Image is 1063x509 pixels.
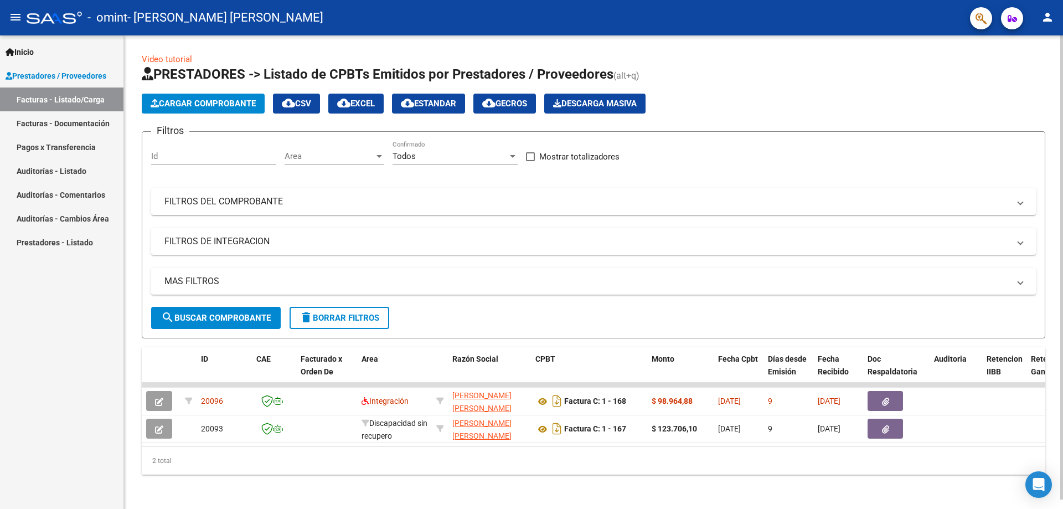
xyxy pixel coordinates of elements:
span: Borrar Filtros [300,313,379,323]
span: [PERSON_NAME] [PERSON_NAME] [452,419,512,440]
span: Inicio [6,46,34,58]
datatable-header-cell: Doc Respaldatoria [863,347,930,396]
span: [DATE] [818,424,840,433]
mat-icon: menu [9,11,22,24]
a: Video tutorial [142,54,192,64]
span: - [PERSON_NAME] [PERSON_NAME] [127,6,323,30]
span: [DATE] [718,397,741,405]
button: Gecros [473,94,536,114]
button: CSV [273,94,320,114]
mat-icon: cloud_download [337,96,350,110]
span: 20096 [201,397,223,405]
button: Borrar Filtros [290,307,389,329]
datatable-header-cell: CAE [252,347,296,396]
datatable-header-cell: Auditoria [930,347,982,396]
datatable-header-cell: Razón Social [448,347,531,396]
datatable-header-cell: CPBT [531,347,647,396]
datatable-header-cell: Fecha Recibido [813,347,863,396]
datatable-header-cell: Area [357,347,432,396]
datatable-header-cell: Retencion IIBB [982,347,1026,396]
datatable-header-cell: Fecha Cpbt [714,347,763,396]
strong: $ 98.964,88 [652,397,693,405]
span: Doc Respaldatoria [868,354,917,376]
button: Estandar [392,94,465,114]
mat-icon: search [161,311,174,324]
span: Fecha Recibido [818,354,849,376]
mat-expansion-panel-header: FILTROS DE INTEGRACION [151,228,1036,255]
app-download-masive: Descarga masiva de comprobantes (adjuntos) [544,94,646,114]
span: - omint [87,6,127,30]
span: Días desde Emisión [768,354,807,376]
span: Todos [393,151,416,161]
button: Cargar Comprobante [142,94,265,114]
datatable-header-cell: ID [197,347,252,396]
span: Mostrar totalizadores [539,150,620,163]
strong: Factura C: 1 - 167 [564,425,626,434]
span: Gecros [482,99,527,109]
span: 9 [768,397,772,405]
span: 9 [768,424,772,433]
mat-expansion-panel-header: FILTROS DEL COMPROBANTE [151,188,1036,215]
div: 2 total [142,447,1045,475]
span: Prestadores / Proveedores [6,70,106,82]
span: Buscar Comprobante [161,313,271,323]
div: 27386802772 [452,417,527,440]
span: (alt+q) [613,70,639,81]
span: Integración [362,397,409,405]
mat-icon: cloud_download [482,96,496,110]
span: Auditoria [934,354,967,363]
button: EXCEL [328,94,384,114]
span: [DATE] [718,424,741,433]
mat-icon: person [1041,11,1054,24]
span: CAE [256,354,271,363]
button: Buscar Comprobante [151,307,281,329]
button: Descarga Masiva [544,94,646,114]
datatable-header-cell: Monto [647,347,714,396]
span: Fecha Cpbt [718,354,758,363]
span: Estandar [401,99,456,109]
span: CSV [282,99,311,109]
mat-panel-title: MAS FILTROS [164,275,1009,287]
span: PRESTADORES -> Listado de CPBTs Emitidos por Prestadores / Proveedores [142,66,613,82]
span: [DATE] [818,397,840,405]
mat-panel-title: FILTROS DE INTEGRACION [164,235,1009,248]
span: Facturado x Orden De [301,354,342,376]
span: CPBT [535,354,555,363]
div: Open Intercom Messenger [1025,471,1052,498]
strong: $ 123.706,10 [652,424,697,433]
div: 27386802772 [452,389,527,413]
span: Razón Social [452,354,498,363]
mat-icon: cloud_download [401,96,414,110]
datatable-header-cell: Días desde Emisión [763,347,813,396]
i: Descargar documento [550,392,564,410]
span: Area [285,151,374,161]
span: Cargar Comprobante [151,99,256,109]
span: Retencion IIBB [987,354,1023,376]
i: Descargar documento [550,420,564,438]
mat-icon: cloud_download [282,96,295,110]
span: [PERSON_NAME] [PERSON_NAME] [452,391,512,413]
strong: Factura C: 1 - 168 [564,397,626,406]
mat-icon: delete [300,311,313,324]
span: EXCEL [337,99,375,109]
mat-panel-title: FILTROS DEL COMPROBANTE [164,196,1009,208]
span: Area [362,354,378,363]
h3: Filtros [151,123,189,138]
mat-expansion-panel-header: MAS FILTROS [151,268,1036,295]
datatable-header-cell: Facturado x Orden De [296,347,357,396]
span: Discapacidad sin recupero [362,419,427,440]
span: 20093 [201,424,223,433]
span: ID [201,354,208,363]
span: Monto [652,354,674,363]
span: Descarga Masiva [553,99,637,109]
